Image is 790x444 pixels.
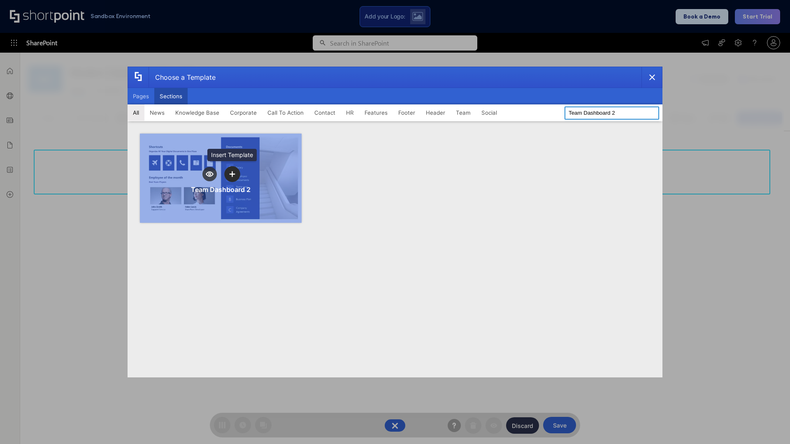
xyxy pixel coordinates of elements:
[476,104,502,121] button: Social
[393,104,421,121] button: Footer
[565,106,659,120] input: Search
[359,104,393,121] button: Features
[451,104,476,121] button: Team
[341,104,359,121] button: HR
[154,88,188,104] button: Sections
[749,405,790,444] iframe: Chat Widget
[421,104,451,121] button: Header
[128,104,144,121] button: All
[149,67,216,88] div: Choose a Template
[262,104,309,121] button: Call To Action
[128,67,662,377] div: template selector
[309,104,341,121] button: Contact
[128,88,154,104] button: Pages
[144,104,170,121] button: News
[191,185,251,194] div: Team Dashboard 2
[170,104,225,121] button: Knowledge Base
[225,104,262,121] button: Corporate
